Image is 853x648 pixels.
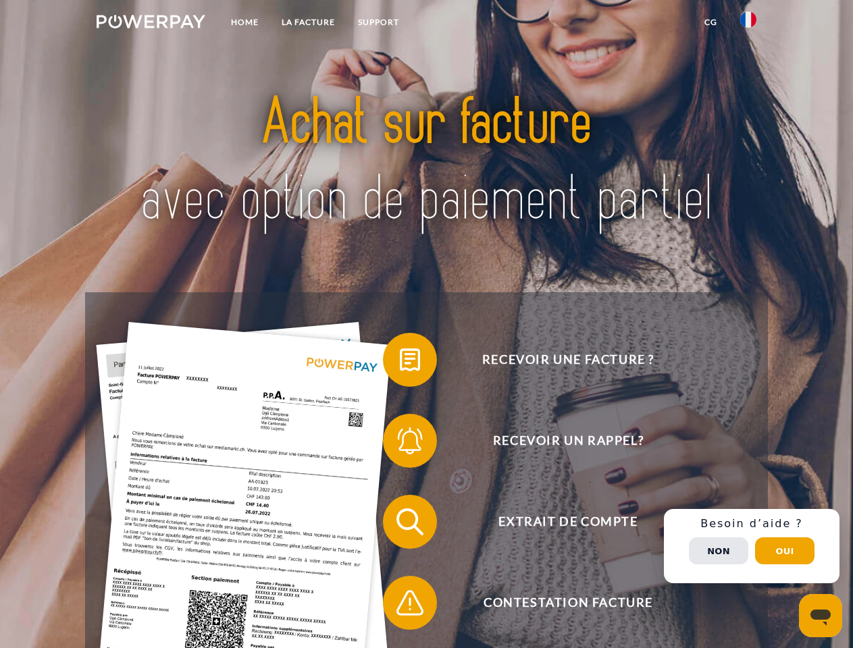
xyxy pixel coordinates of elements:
a: LA FACTURE [270,10,346,34]
img: logo-powerpay-white.svg [97,15,205,28]
a: Home [219,10,270,34]
div: Schnellhilfe [664,509,839,583]
h3: Besoin d’aide ? [672,517,831,531]
span: Recevoir un rappel? [403,414,733,468]
img: qb_search.svg [393,505,427,539]
a: CG [693,10,729,34]
button: Non [689,537,748,564]
img: title-powerpay_fr.svg [129,65,724,259]
button: Extrait de compte [383,495,734,549]
iframe: Bouton de lancement de la fenêtre de messagerie [799,594,842,637]
span: Extrait de compte [403,495,733,549]
button: Recevoir une facture ? [383,333,734,387]
a: Support [346,10,411,34]
img: qb_bell.svg [393,424,427,458]
span: Recevoir une facture ? [403,333,733,387]
button: Contestation Facture [383,576,734,630]
img: qb_bill.svg [393,343,427,377]
button: Oui [755,537,815,564]
img: fr [740,11,756,28]
span: Contestation Facture [403,576,733,630]
img: qb_warning.svg [393,586,427,620]
button: Recevoir un rappel? [383,414,734,468]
